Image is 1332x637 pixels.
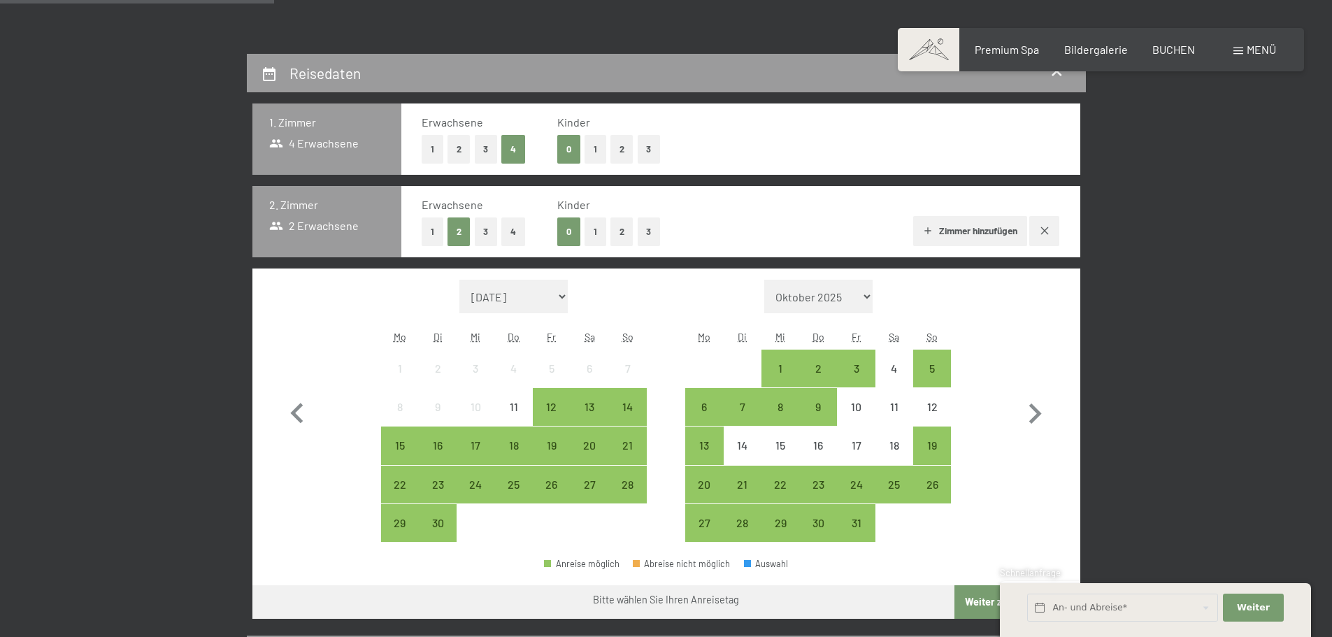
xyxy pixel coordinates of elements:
[381,466,419,503] div: Mon Sep 22 2025
[572,440,607,475] div: 20
[458,363,493,398] div: 3
[608,388,646,426] div: Anreise möglich
[799,350,837,387] div: Thu Oct 02 2025
[837,388,875,426] div: Anreise nicht möglich
[761,427,799,464] div: Anreise nicht möglich
[744,559,789,568] div: Auswahl
[687,479,722,514] div: 20
[534,440,569,475] div: 19
[495,350,533,387] div: Anreise nicht möglich
[838,440,873,475] div: 17
[638,217,661,246] button: 3
[458,440,493,475] div: 17
[915,440,950,475] div: 19
[685,466,723,503] div: Anreise möglich
[761,388,799,426] div: Wed Oct 08 2025
[508,331,520,343] abbr: Donnerstag
[495,350,533,387] div: Thu Sep 04 2025
[875,388,913,426] div: Sat Oct 11 2025
[915,401,950,436] div: 12
[585,331,595,343] abbr: Samstag
[799,388,837,426] div: Thu Oct 09 2025
[875,350,913,387] div: Anreise nicht möglich
[422,198,483,211] span: Erwachsene
[801,517,836,552] div: 30
[761,504,799,542] div: Wed Oct 29 2025
[837,466,875,503] div: Anreise möglich
[1015,280,1055,543] button: Nächster Monat
[724,504,761,542] div: Tue Oct 28 2025
[495,388,533,426] div: Anreise nicht möglich
[761,504,799,542] div: Anreise möglich
[419,350,457,387] div: Anreise nicht möglich
[799,466,837,503] div: Anreise möglich
[838,401,873,436] div: 10
[610,401,645,436] div: 14
[534,401,569,436] div: 12
[725,517,760,552] div: 28
[475,135,498,164] button: 3
[761,388,799,426] div: Anreise möglich
[801,440,836,475] div: 16
[457,466,494,503] div: Wed Sep 24 2025
[763,479,798,514] div: 22
[915,479,950,514] div: 26
[877,479,912,514] div: 25
[975,43,1039,56] a: Premium Spa
[419,466,457,503] div: Tue Sep 23 2025
[458,479,493,514] div: 24
[381,427,419,464] div: Mon Sep 15 2025
[913,350,951,387] div: Anreise möglich
[889,331,899,343] abbr: Samstag
[457,388,494,426] div: Wed Sep 10 2025
[381,427,419,464] div: Anreise möglich
[572,479,607,514] div: 27
[687,440,722,475] div: 13
[685,427,723,464] div: Mon Oct 13 2025
[381,350,419,387] div: Anreise nicht möglich
[761,466,799,503] div: Wed Oct 22 2025
[1064,43,1128,56] a: Bildergalerie
[496,440,531,475] div: 18
[1152,43,1195,56] a: BUCHEN
[420,440,455,475] div: 16
[610,135,633,164] button: 2
[685,504,723,542] div: Mon Oct 27 2025
[571,466,608,503] div: Sat Sep 27 2025
[610,363,645,398] div: 7
[533,350,571,387] div: Anreise nicht möglich
[420,479,455,514] div: 23
[571,427,608,464] div: Sat Sep 20 2025
[724,427,761,464] div: Anreise nicht möglich
[381,350,419,387] div: Mon Sep 01 2025
[495,427,533,464] div: Thu Sep 18 2025
[1247,43,1276,56] span: Menü
[913,466,951,503] div: Sun Oct 26 2025
[585,217,606,246] button: 1
[875,427,913,464] div: Anreise nicht möglich
[557,115,590,129] span: Kinder
[1029,216,1059,246] button: Zimmer entfernen
[913,350,951,387] div: Sun Oct 05 2025
[799,388,837,426] div: Anreise möglich
[381,466,419,503] div: Anreise möglich
[501,135,525,164] button: 4
[725,479,760,514] div: 21
[633,559,731,568] div: Abreise nicht möglich
[875,350,913,387] div: Sat Oct 04 2025
[557,217,580,246] button: 0
[457,388,494,426] div: Anreise nicht möglich
[685,388,723,426] div: Anreise möglich
[457,350,494,387] div: Wed Sep 03 2025
[495,466,533,503] div: Anreise möglich
[687,401,722,436] div: 6
[447,135,471,164] button: 2
[913,216,1027,247] button: Zimmer hinzufügen
[571,427,608,464] div: Anreise möglich
[533,466,571,503] div: Fri Sep 26 2025
[420,363,455,398] div: 2
[269,115,385,130] h3: 1. Zimmer
[801,363,836,398] div: 2
[685,466,723,503] div: Mon Oct 20 2025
